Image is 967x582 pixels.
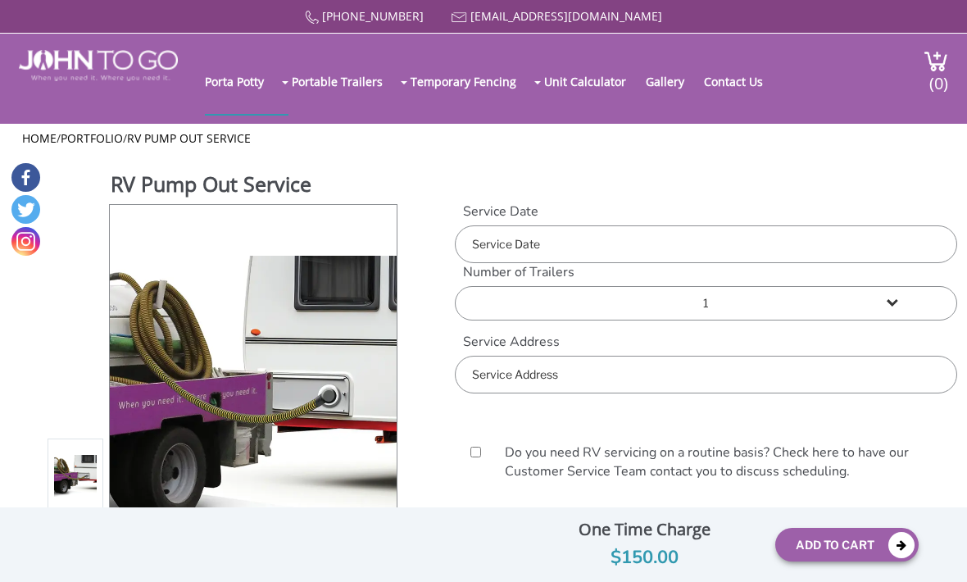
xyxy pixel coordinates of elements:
img: cart a [924,50,948,72]
a: Home [22,130,57,146]
label: Number of Trailers [455,263,957,282]
img: Product [110,256,397,539]
a: [PHONE_NUMBER] [322,8,424,24]
a: Facebook [11,163,40,192]
img: Call [305,11,319,25]
a: Twitter [11,195,40,224]
label: Service Address [455,333,957,352]
a: Unit Calculator [544,48,642,114]
a: RV Pump Out Service [127,130,251,146]
ul: / / [22,130,946,147]
img: Mail [452,12,467,23]
button: Live Chat [901,516,967,582]
div: One Time Charge [526,516,763,543]
img: Product [54,455,97,498]
input: Service Address [455,356,957,393]
h1: RV Pump Out Service [111,170,398,202]
a: Contact Us [704,48,779,114]
span: (0) [928,59,948,94]
label: Service Date [455,202,957,221]
img: JOHN to go [19,50,177,81]
a: Portable Trailers [292,48,399,114]
a: Porta Potty [205,48,280,114]
input: Service Date [455,225,957,263]
a: Portfolio [61,130,123,146]
label: Do you need RV servicing on a routine basis? Check here to have our Customer Service Team contact... [497,443,945,481]
div: $150.00 [526,543,763,572]
a: Gallery [646,48,701,114]
a: Temporary Fencing [411,48,533,114]
a: Instagram [11,227,40,256]
button: Add To Cart [775,528,919,562]
a: [EMAIL_ADDRESS][DOMAIN_NAME] [470,8,662,24]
